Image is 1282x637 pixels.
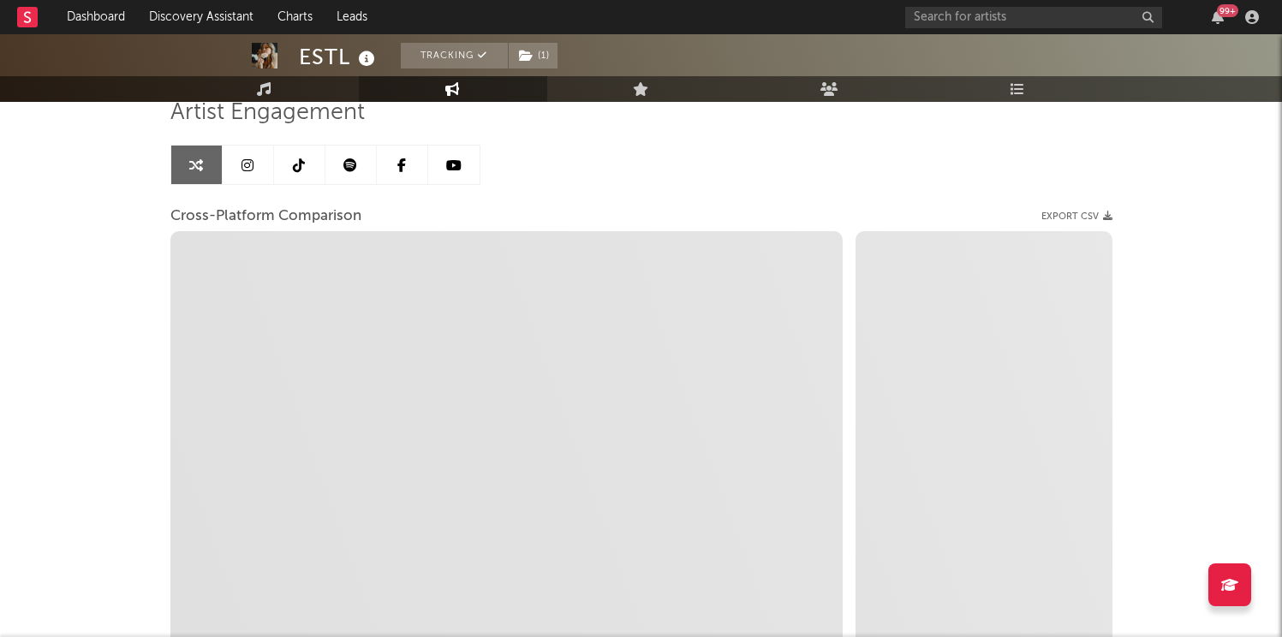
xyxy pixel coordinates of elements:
span: ( 1 ) [508,43,558,68]
button: 99+ [1212,10,1224,24]
button: (1) [509,43,558,68]
button: Tracking [401,43,508,68]
div: ESTL [299,43,379,71]
input: Search for artists [905,7,1162,28]
span: Cross-Platform Comparison [170,206,361,227]
div: 99 + [1217,4,1238,17]
span: Artist Engagement [170,103,365,123]
button: Export CSV [1041,211,1112,222]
